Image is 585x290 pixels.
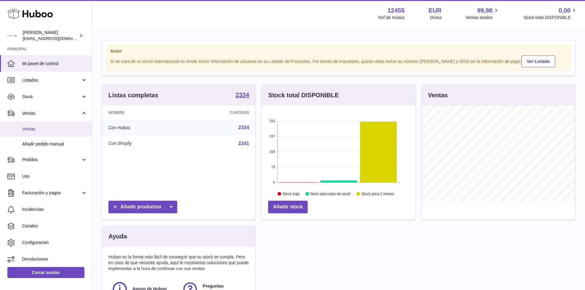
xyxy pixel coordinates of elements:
[271,165,275,169] text: 79
[268,91,339,99] h3: Stock total DISPONIBLE
[22,240,87,246] span: Configuración
[7,31,17,40] img: pedidos@glowrias.com
[22,141,87,147] span: Añadir pedido manual
[22,157,81,163] span: Pedidos
[269,119,275,123] text: 316
[238,141,249,146] a: 2241
[269,150,275,153] text: 158
[22,94,81,100] span: Stock
[238,125,249,130] a: 2334
[23,30,78,41] div: [PERSON_NAME]
[236,92,249,99] a: 2334
[269,134,275,138] text: 237
[22,190,81,196] span: Facturación y pagos
[268,201,308,213] a: Añadir stock
[108,254,249,272] p: Huboo es la forma más fácil de conseguir que su stock se cumpla. Pero en caso de que necesite ayu...
[22,256,87,262] span: Devoluciones
[283,192,300,196] text: Stock bajo
[430,15,442,21] div: Divisa
[108,201,177,213] a: Añadir productos
[110,55,567,67] div: Si se trata de un envío internacional no olvide incluir información de aduanas en su Listado de P...
[102,106,184,120] th: Nombre
[310,192,351,196] text: Nivel adecuado de stock
[428,91,448,99] h3: Ventas
[378,15,404,21] div: Ref de Huboo
[184,106,255,120] th: Cantidad
[524,6,578,21] a: 0,00 Stock total DISPONIBLE
[108,91,158,99] h3: Listas completas
[110,48,567,54] strong: Aviso
[22,173,87,179] span: Uso
[22,126,87,132] span: Ventas
[22,207,87,212] span: Incidencias
[22,61,87,67] span: Mi panel de control
[559,6,571,15] span: 0,00
[22,110,81,116] span: Ventas
[22,223,87,229] span: Canales
[524,15,578,21] span: Stock total DISPONIBLE
[388,6,405,15] strong: 12455
[361,192,394,196] text: Stock para 2 meses
[466,6,500,21] a: 99,98 Ventas totales
[466,15,500,21] span: Ventas totales
[236,92,249,98] strong: 2334
[22,77,81,83] span: Listados
[477,6,493,15] span: 99,98
[273,180,275,184] text: 0
[429,6,442,15] strong: EUR
[23,36,90,41] span: [EMAIL_ADDRESS][DOMAIN_NAME]
[102,136,184,152] td: Con Shopify
[102,120,184,136] td: Con Huboo
[108,232,127,241] h3: Ayuda
[7,267,84,278] a: Cerrar sesión
[521,56,555,67] a: Ver Listado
